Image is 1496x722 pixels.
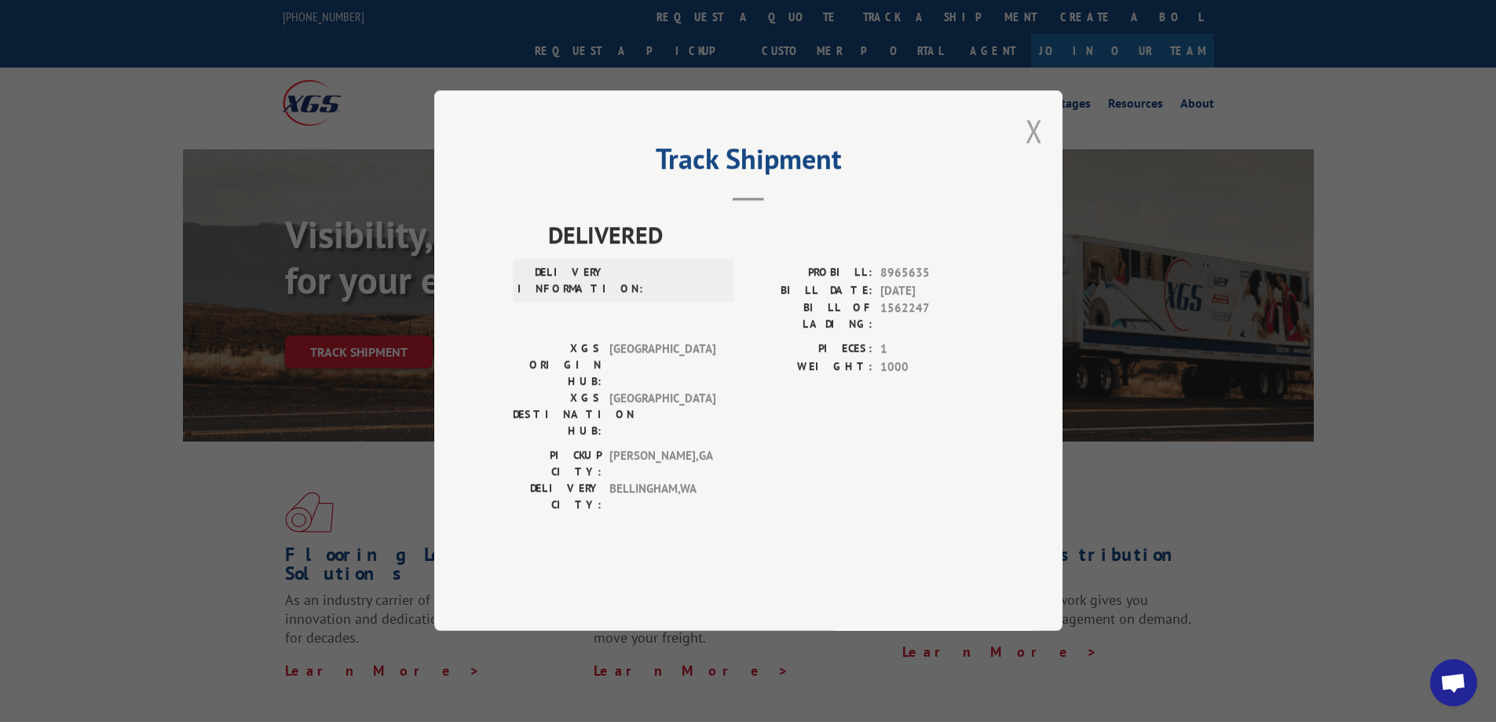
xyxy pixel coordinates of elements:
[880,358,984,376] span: 1000
[609,341,715,390] span: [GEOGRAPHIC_DATA]
[880,300,984,333] span: 1562247
[609,481,715,514] span: BELLINGHAM , WA
[513,448,602,481] label: PICKUP CITY:
[880,265,984,283] span: 8965635
[1430,659,1477,706] a: Open chat
[548,218,984,253] span: DELIVERED
[1026,110,1043,152] button: Close modal
[748,300,872,333] label: BILL OF LADING:
[880,341,984,359] span: 1
[513,148,984,178] h2: Track Shipment
[609,390,715,440] span: [GEOGRAPHIC_DATA]
[518,265,606,298] label: DELIVERY INFORMATION:
[748,358,872,376] label: WEIGHT:
[513,341,602,390] label: XGS ORIGIN HUB:
[513,481,602,514] label: DELIVERY CITY:
[748,341,872,359] label: PIECES:
[609,448,715,481] span: [PERSON_NAME] , GA
[748,282,872,300] label: BILL DATE:
[748,265,872,283] label: PROBILL:
[880,282,984,300] span: [DATE]
[513,390,602,440] label: XGS DESTINATION HUB:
